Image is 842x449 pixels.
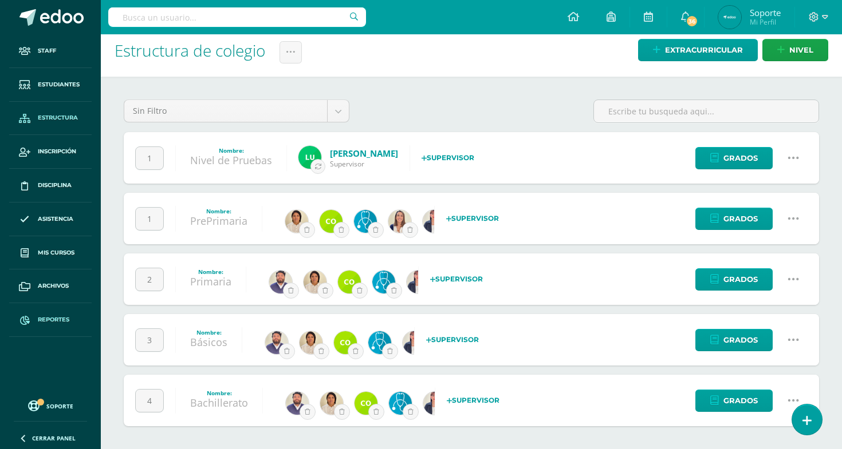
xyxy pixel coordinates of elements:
[285,210,308,233] img: 35ff3ead18e0b99bea009c89c6a10400.png
[265,331,288,354] img: 3c88fd5534d10fcfcc6911e8303bbf43.png
[388,210,411,233] img: dc63d2d796699afdcc5c0e4951078590.png
[695,268,773,291] a: Grados
[334,331,357,354] img: 28e1eeae18aed53048bc7bc2baa681ca.png
[38,113,78,122] span: Estructura
[9,102,92,136] a: Estructura
[723,269,758,290] span: Grados
[695,208,773,230] a: Grados
[338,271,361,293] img: 28e1eeae18aed53048bc7bc2baa681ca.png
[723,208,758,229] span: Grados
[190,153,272,167] a: Nivel de Pruebas
[403,331,426,354] img: f390e24f66707965f78b76f0b43abcb8.png
[269,271,292,293] img: 3c88fd5534d10fcfcc6911e8303bbf43.png
[9,34,92,68] a: Staff
[190,335,227,349] a: Básicos
[372,271,395,293] img: efbec7e9ac88d171ccad65632bb6ef56.png
[355,392,377,415] img: 28e1eeae18aed53048bc7bc2baa681ca.png
[9,202,92,236] a: Asistencia
[789,39,813,61] span: nivel
[46,402,73,410] span: Soporte
[9,303,92,337] a: Reportes
[38,46,56,55] span: Staff
[594,100,819,122] input: Escribe tu busqueda aqui...
[9,68,92,102] a: Estudiantes
[430,275,483,283] strong: Supervisor
[196,328,222,336] strong: Nombre:
[190,275,231,288] a: Primaria
[368,331,391,354] img: efbec7e9ac88d171ccad65632bb6ef56.png
[219,146,244,154] strong: Nombre:
[320,392,343,415] img: 35ff3ead18e0b99bea009c89c6a10400.png
[723,148,758,169] span: Grados
[695,329,773,351] a: Grados
[447,396,499,404] strong: Supervisor
[14,398,87,413] a: Soporte
[38,214,73,224] span: Asistencia
[190,214,247,228] a: PrePrimaria
[9,169,92,202] a: Disciplina
[750,7,781,18] span: Soporte
[298,146,321,169] img: 54f82b4972d4d37a72c9d8d1d5f4dac6.png
[198,268,223,276] strong: Nombre:
[423,392,446,415] img: f390e24f66707965f78b76f0b43abcb8.png
[422,153,474,162] strong: Supervisor
[207,389,232,397] strong: Nombre:
[115,39,265,61] span: Estructura de colegio
[38,315,69,324] span: Reportes
[718,6,741,29] img: ea8437c30e305a5a6d663544a07c8d36.png
[206,207,231,215] strong: Nombre:
[9,135,92,169] a: Inscripción
[320,210,343,233] img: 28e1eeae18aed53048bc7bc2baa681ca.png
[9,236,92,270] a: Mis cursos
[423,210,446,233] img: f390e24f66707965f78b76f0b43abcb8.png
[9,269,92,303] a: Archivos
[389,392,412,415] img: efbec7e9ac88d171ccad65632bb6ef56.png
[304,271,326,293] img: 35ff3ead18e0b99bea009c89c6a10400.png
[330,159,398,169] span: Supervisor
[124,100,349,122] a: Sin Filtro
[38,80,80,89] span: Estudiantes
[190,396,248,410] a: Bachillerato
[133,100,318,122] span: Sin Filtro
[32,434,76,442] span: Cerrar panel
[750,17,781,27] span: Mi Perfil
[638,39,758,61] a: Extracurricular
[665,39,743,61] span: Extracurricular
[723,390,758,411] span: Grados
[426,335,479,344] strong: Supervisor
[695,390,773,412] a: Grados
[38,147,76,156] span: Inscripción
[38,248,74,257] span: Mis cursos
[286,392,309,415] img: 3c88fd5534d10fcfcc6911e8303bbf43.png
[330,148,398,159] a: [PERSON_NAME]
[354,210,377,233] img: efbec7e9ac88d171ccad65632bb6ef56.png
[723,329,758,351] span: Grados
[762,39,828,61] a: nivel
[38,181,72,190] span: Disciplina
[695,147,773,169] a: Grados
[407,271,430,293] img: f390e24f66707965f78b76f0b43abcb8.png
[300,331,322,354] img: 35ff3ead18e0b99bea009c89c6a10400.png
[446,214,499,222] strong: Supervisor
[38,281,69,291] span: Archivos
[108,7,366,27] input: Busca un usuario...
[686,15,698,27] span: 36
